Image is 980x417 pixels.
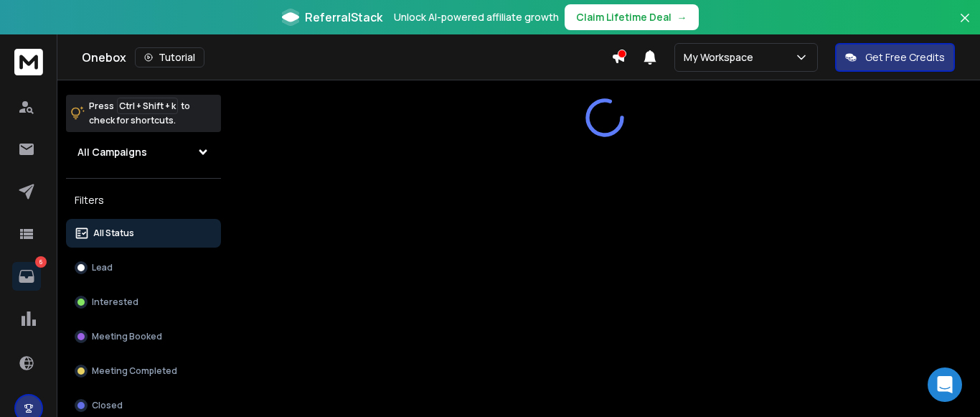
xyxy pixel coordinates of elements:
[92,365,177,377] p: Meeting Completed
[684,50,759,65] p: My Workspace
[82,47,611,67] div: Onebox
[89,99,190,128] p: Press to check for shortcuts.
[66,138,221,167] button: All Campaigns
[305,9,382,26] span: ReferralStack
[135,47,204,67] button: Tutorial
[835,43,955,72] button: Get Free Credits
[92,400,123,411] p: Closed
[35,256,47,268] p: 6
[77,145,147,159] h1: All Campaigns
[92,262,113,273] p: Lead
[928,367,962,402] div: Open Intercom Messenger
[92,296,138,308] p: Interested
[394,10,559,24] p: Unlock AI-powered affiliate growth
[92,331,162,342] p: Meeting Booked
[565,4,699,30] button: Claim Lifetime Deal→
[66,357,221,385] button: Meeting Completed
[66,219,221,248] button: All Status
[12,262,41,291] a: 6
[677,10,687,24] span: →
[66,253,221,282] button: Lead
[117,98,178,114] span: Ctrl + Shift + k
[66,190,221,210] h3: Filters
[66,288,221,317] button: Interested
[956,9,974,43] button: Close banner
[66,322,221,351] button: Meeting Booked
[93,228,134,239] p: All Status
[865,50,945,65] p: Get Free Credits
